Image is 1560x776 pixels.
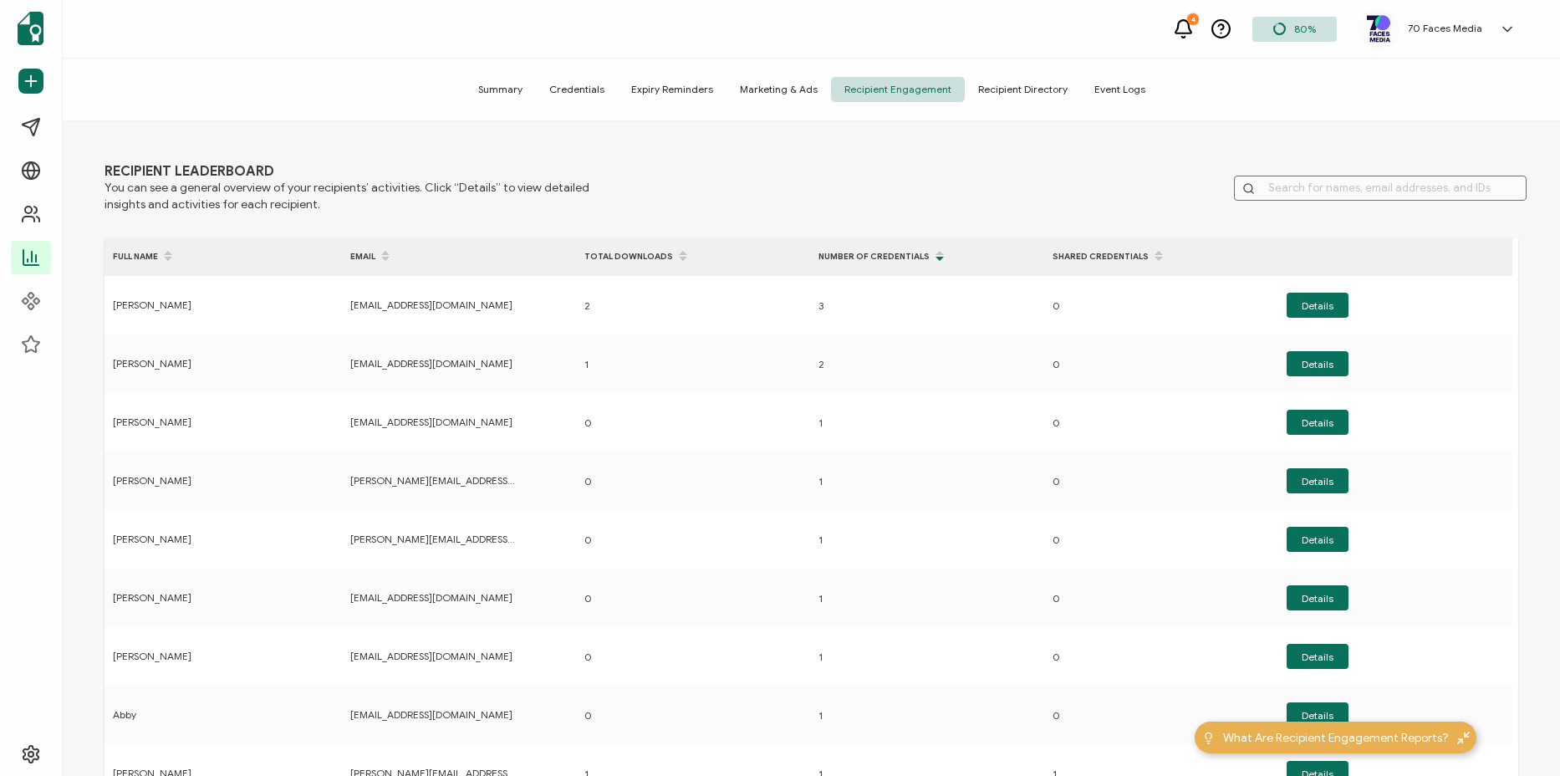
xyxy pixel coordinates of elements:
[810,706,1044,725] div: 1
[113,414,280,431] span: [PERSON_NAME]
[350,707,517,723] span: [EMAIL_ADDRESS][DOMAIN_NAME]
[1294,23,1316,35] span: 80%
[113,707,280,723] span: Abby
[1081,77,1159,102] span: Event Logs
[113,472,280,489] span: [PERSON_NAME]
[1287,468,1348,493] button: Details
[105,163,606,180] span: RECIPIENT LEADERBOARD
[576,472,810,491] div: 0
[1044,647,1278,666] div: 0
[1044,589,1278,608] div: 0
[1044,530,1278,549] div: 0
[350,472,517,489] span: [PERSON_NAME][EMAIL_ADDRESS][DOMAIN_NAME]
[1366,15,1391,43] img: 4ab23923-7aae-48f3-845f-aaa250e62ba3.png
[576,706,810,725] div: 0
[1287,585,1348,610] button: Details
[1287,644,1348,669] button: Details
[113,355,280,372] span: [PERSON_NAME]
[726,77,831,102] span: Marketing & Ads
[831,77,965,102] span: Recipient Engagement
[576,530,810,549] div: 0
[810,413,1044,432] div: 1
[350,648,517,665] span: [EMAIL_ADDRESS][DOMAIN_NAME]
[1044,413,1278,432] div: 0
[350,297,517,314] span: [EMAIL_ADDRESS][DOMAIN_NAME]
[618,77,726,102] span: Expiry Reminders
[350,414,517,431] span: [EMAIL_ADDRESS][DOMAIN_NAME]
[1044,472,1278,491] div: 0
[810,647,1044,666] div: 1
[576,355,810,374] div: 1
[1223,729,1449,747] span: What Are Recipient Engagement Reports?
[1044,706,1278,725] div: 0
[342,242,576,271] div: EMAIL
[576,242,810,271] div: TOTAL DOWNLOADS
[1457,732,1470,744] img: minimize-icon.svg
[113,648,280,665] span: [PERSON_NAME]
[965,77,1081,102] span: Recipient Directory
[1408,23,1482,34] h5: 70 Faces Media
[810,472,1044,491] div: 1
[1287,527,1348,552] button: Details
[105,242,342,271] div: FULL NAME
[350,531,517,548] span: [PERSON_NAME][EMAIL_ADDRESS][PERSON_NAME][DOMAIN_NAME]
[576,296,810,315] div: 2
[113,590,280,606] span: [PERSON_NAME]
[1044,296,1278,315] div: 0
[1287,702,1348,727] button: Details
[465,77,536,102] span: Summary
[350,590,517,606] span: [EMAIL_ADDRESS][DOMAIN_NAME]
[810,296,1044,315] div: 3
[1044,242,1278,271] div: SHARED CREDENTIALS
[810,242,1044,271] div: NUMBER OF CREDENTIALS
[1476,696,1560,776] iframe: Chat Widget
[576,413,810,432] div: 0
[1234,176,1527,201] input: Search for names, email addresses, and IDs
[576,647,810,666] div: 0
[536,77,618,102] span: Credentials
[113,297,280,314] span: [PERSON_NAME]
[1287,293,1348,318] button: Details
[1187,13,1199,25] div: 4
[810,589,1044,608] div: 1
[1044,355,1278,374] div: 0
[1287,351,1348,376] button: Details
[113,531,280,548] span: [PERSON_NAME]
[18,12,43,45] img: sertifier-logomark-colored.svg
[810,355,1044,374] div: 2
[350,355,517,372] span: [EMAIL_ADDRESS][DOMAIN_NAME]
[105,180,606,213] span: You can see a general overview of your recipients’ activities. Click “Details” to view detailed i...
[1287,410,1348,435] button: Details
[810,530,1044,549] div: 1
[576,589,810,608] div: 0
